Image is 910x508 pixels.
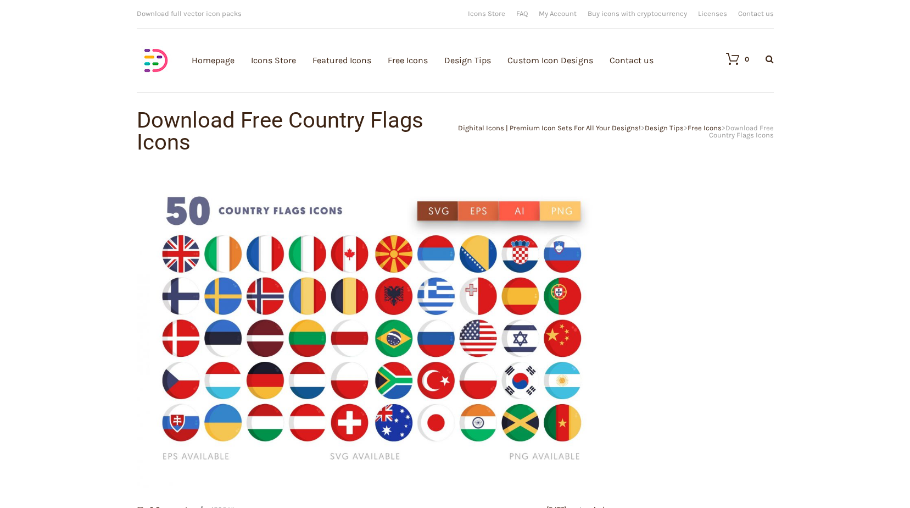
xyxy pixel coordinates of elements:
[698,10,727,17] a: Licenses
[709,124,774,139] span: Download Free Country Flags Icons
[458,124,641,132] a: Dighital Icons | Premium Icon Sets For All Your Designs!
[455,124,774,139] div: > > >
[738,10,774,17] a: Contact us
[137,9,242,18] span: Download full vector icon packs
[745,56,749,63] div: 0
[516,10,528,17] a: FAQ
[645,124,684,132] a: Design Tips
[588,10,687,17] a: Buy icons with cryptocurrency
[137,173,609,488] img: Download Country Flags Icons
[539,10,577,17] a: My Account
[688,124,722,132] a: Free Icons
[715,52,749,65] a: 0
[137,109,455,153] h1: Download Free Country Flags Icons
[468,10,505,17] a: Icons Store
